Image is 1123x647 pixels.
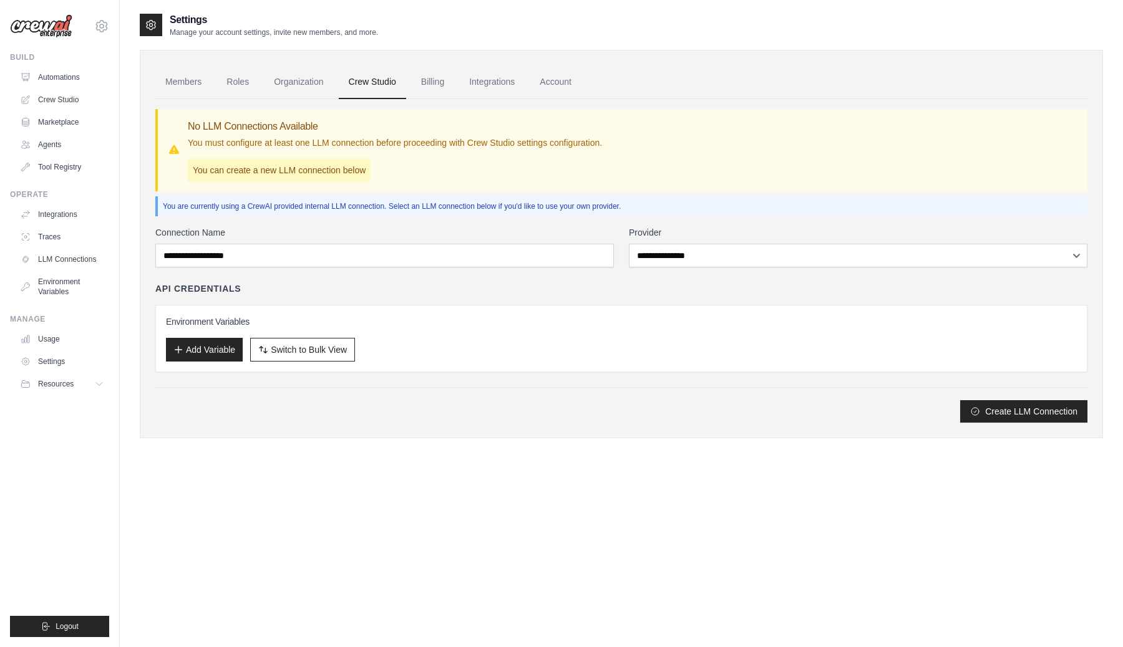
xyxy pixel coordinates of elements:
[15,227,109,247] a: Traces
[155,65,211,99] a: Members
[216,65,259,99] a: Roles
[271,343,347,356] span: Switch to Bulk View
[264,65,333,99] a: Organization
[10,52,109,62] div: Build
[10,189,109,199] div: Operate
[15,249,109,269] a: LLM Connections
[15,204,109,224] a: Integrations
[459,65,525,99] a: Integrations
[250,338,355,362] button: Switch to Bulk View
[56,621,79,631] span: Logout
[170,27,378,37] p: Manage your account settings, invite new members, and more.
[188,159,371,181] p: You can create a new LLM connection below
[629,226,1087,239] label: Provider
[15,90,109,110] a: Crew Studio
[15,272,109,302] a: Environment Variables
[15,135,109,155] a: Agents
[10,314,109,324] div: Manage
[155,226,614,239] label: Connection Name
[166,315,1077,328] h3: Environment Variables
[10,616,109,637] button: Logout
[166,338,243,362] button: Add Variable
[188,137,602,149] p: You must configure at least one LLM connection before proceeding with Crew Studio settings config...
[15,329,109,349] a: Usage
[339,65,406,99] a: Crew Studio
[188,119,602,134] h3: No LLM Connections Available
[15,112,109,132] a: Marketplace
[15,352,109,371] a: Settings
[15,374,109,394] button: Resources
[15,67,109,87] a: Automations
[38,379,74,389] span: Resources
[15,157,109,177] a: Tool Registry
[163,201,1082,211] p: You are currently using a CrewAI provided internal LLM connection. Select an LLM connection below...
[10,14,72,38] img: Logo
[155,282,241,295] h4: API Credentials
[170,12,378,27] h2: Settings
[530,65,581,99] a: Account
[411,65,454,99] a: Billing
[960,400,1087,423] button: Create LLM Connection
